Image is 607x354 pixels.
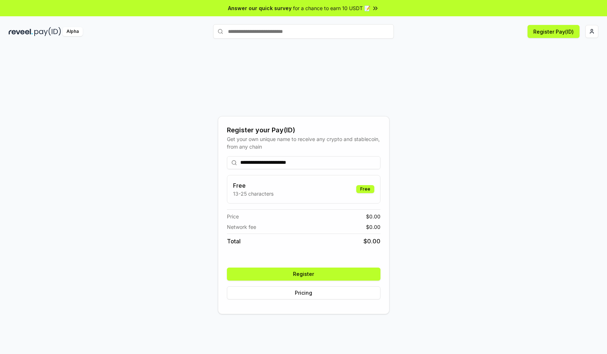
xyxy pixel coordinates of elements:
button: Pricing [227,286,380,299]
span: Network fee [227,223,256,231]
span: $ 0.00 [366,223,380,231]
p: 13-25 characters [233,190,274,197]
span: Answer our quick survey [228,4,292,12]
img: reveel_dark [9,27,33,36]
button: Register [227,268,380,281]
img: pay_id [34,27,61,36]
span: Total [227,237,241,246]
span: $ 0.00 [363,237,380,246]
div: Alpha [63,27,83,36]
div: Get your own unique name to receive any crypto and stablecoin, from any chain [227,135,380,150]
span: for a chance to earn 10 USDT 📝 [293,4,370,12]
h3: Free [233,181,274,190]
span: $ 0.00 [366,213,380,220]
div: Free [356,185,374,193]
div: Register your Pay(ID) [227,125,380,135]
button: Register Pay(ID) [528,25,580,38]
span: Price [227,213,239,220]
